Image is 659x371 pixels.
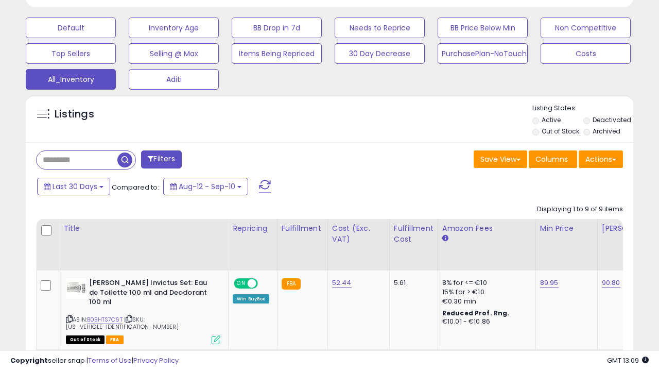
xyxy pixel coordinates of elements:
[332,223,385,245] div: Cost (Exc. VAT)
[112,182,159,192] span: Compared to:
[442,234,448,243] small: Amazon Fees.
[442,278,528,288] div: 8% for <= €10
[88,356,132,365] a: Terms of Use
[442,309,510,317] b: Reduced Prof. Rng.
[233,223,273,234] div: Repricing
[133,356,179,365] a: Privacy Policy
[55,107,94,122] h5: Listings
[540,278,559,288] a: 89.95
[602,278,620,288] a: 90.80
[66,278,220,343] div: ASIN:
[442,297,528,306] div: €0.30 min
[235,279,248,288] span: ON
[542,115,561,124] label: Active
[233,294,269,303] div: Win BuyBox
[10,356,179,366] div: seller snap | |
[129,43,219,64] button: Selling @ Max
[26,69,116,90] button: All_Inventory
[129,69,219,90] button: Aditi
[529,150,577,168] button: Columns
[542,127,579,136] label: Out of Stock
[593,127,620,136] label: Archived
[282,223,323,234] div: Fulfillment
[535,154,568,164] span: Columns
[442,223,531,234] div: Amazon Fees
[232,43,322,64] button: Items Being Repriced
[163,178,248,195] button: Aug-12 - Sep-10
[541,18,631,38] button: Non Competitive
[438,43,528,64] button: PurchasePlan-NoTouch
[394,223,433,245] div: Fulfillment Cost
[579,150,623,168] button: Actions
[607,356,649,365] span: 2025-10-11 13:09 GMT
[540,223,593,234] div: Min Price
[37,178,110,195] button: Last 30 Days
[66,335,105,344] span: All listings that are currently out of stock and unavailable for purchase on Amazon
[335,43,425,64] button: 30 Day Decrease
[332,278,352,288] a: 52.44
[442,317,528,326] div: €10.01 - €10.86
[26,43,116,64] button: Top Sellers
[442,288,528,297] div: 15% for > €10
[129,18,219,38] button: Inventory Age
[394,278,430,288] div: 5.61
[179,181,235,192] span: Aug-12 - Sep-10
[232,18,322,38] button: BB Drop in 7d
[532,104,633,113] p: Listing States:
[89,278,214,310] b: [PERSON_NAME] Invictus Set: Eau de Toilette 100 ml and Deodorant 100 ml
[335,18,425,38] button: Needs to Reprice
[10,356,48,365] strong: Copyright
[282,278,301,290] small: FBA
[66,278,86,299] img: 41SHpQeEb7L._SL40_.jpg
[474,150,527,168] button: Save View
[256,279,273,288] span: OFF
[106,335,124,344] span: FBA
[63,223,224,234] div: Title
[438,18,528,38] button: BB Price Below Min
[26,18,116,38] button: Default
[141,150,181,168] button: Filters
[541,43,631,64] button: Costs
[537,205,623,214] div: Displaying 1 to 9 of 9 items
[87,315,123,324] a: B0BHTS7C6T
[593,115,631,124] label: Deactivated
[53,181,97,192] span: Last 30 Days
[66,315,179,331] span: | SKU: [US_VEHICLE_IDENTIFICATION_NUMBER]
